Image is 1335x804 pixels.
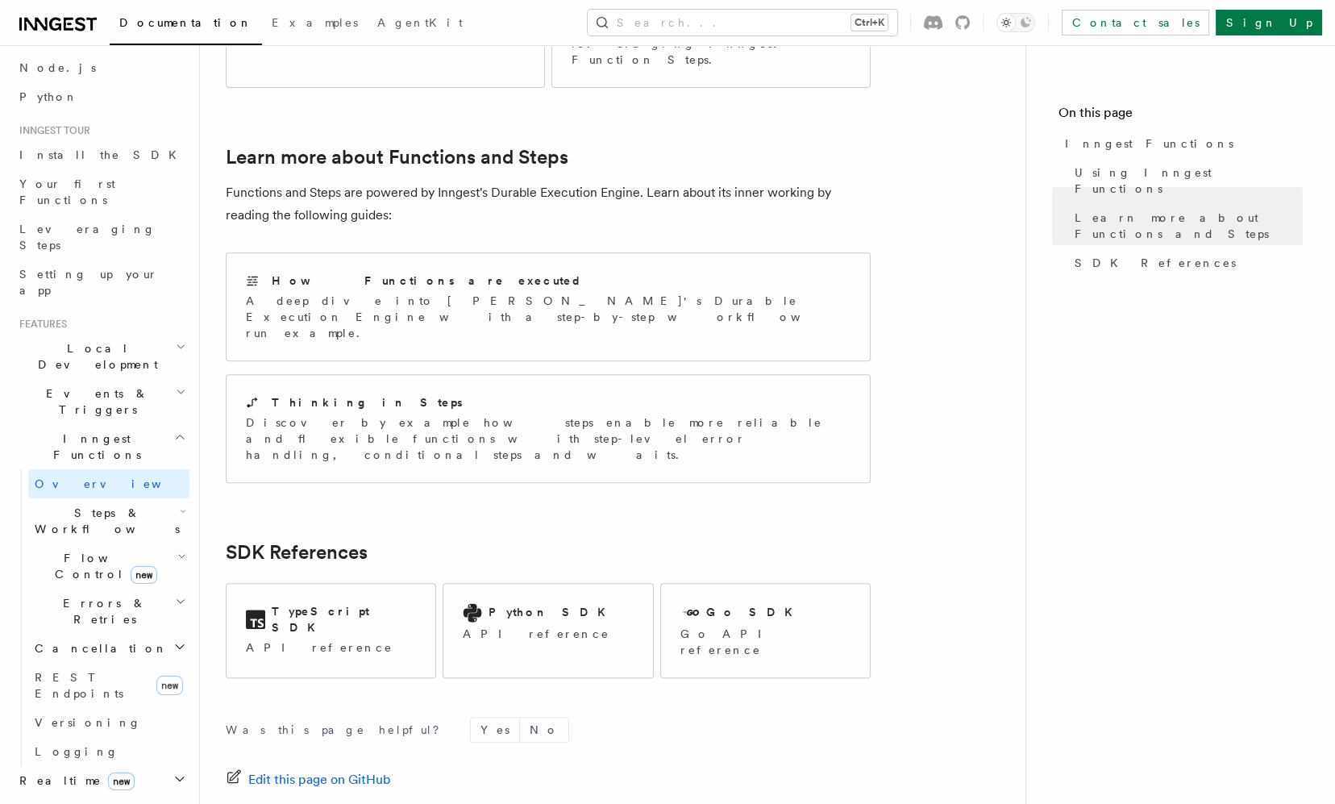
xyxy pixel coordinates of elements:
[13,424,189,469] button: Inngest Functions
[156,676,183,695] span: new
[28,550,177,582] span: Flow Control
[1075,210,1303,242] span: Learn more about Functions and Steps
[13,140,189,169] a: Install the SDK
[226,181,871,227] p: Functions and Steps are powered by Inngest's Durable Execution Engine. Learn about its inner work...
[489,604,615,620] h2: Python SDK
[1075,255,1236,271] span: SDK References
[13,469,189,766] div: Inngest Functions
[13,124,90,137] span: Inngest tour
[262,5,368,44] a: Examples
[13,318,67,331] span: Features
[35,745,119,758] span: Logging
[226,583,436,678] a: TypeScript SDKAPI reference
[28,469,189,498] a: Overview
[35,477,201,490] span: Overview
[996,13,1035,32] button: Toggle dark mode
[13,379,189,424] button: Events & Triggers
[28,589,189,634] button: Errors & Retries
[28,663,189,708] a: REST Endpointsnew
[248,769,391,791] span: Edit this page on GitHub
[246,639,416,656] p: API reference
[13,385,176,418] span: Events & Triggers
[1058,129,1303,158] a: Inngest Functions
[28,737,189,766] a: Logging
[28,544,189,589] button: Flow Controlnew
[28,595,175,627] span: Errors & Retries
[13,773,135,789] span: Realtime
[368,5,472,44] a: AgentKit
[588,10,897,35] button: Search...Ctrl+K
[1068,203,1303,248] a: Learn more about Functions and Steps
[226,769,391,791] a: Edit this page on GitHub
[28,498,189,544] button: Steps & Workflows
[660,583,871,678] a: Go SDKGo API reference
[19,223,156,252] span: Leveraging Steps
[13,431,174,463] span: Inngest Functions
[1058,103,1303,129] h4: On this page
[13,260,189,305] a: Setting up your app
[13,215,189,260] a: Leveraging Steps
[226,374,871,483] a: Thinking in StepsDiscover by example how steps enable more reliable and flexible functions with s...
[706,604,802,620] h2: Go SDK
[463,626,615,642] p: API reference
[377,16,463,29] span: AgentKit
[246,293,850,341] p: A deep dive into [PERSON_NAME]'s Durable Execution Engine with a step-by-step workflow run example.
[19,90,78,103] span: Python
[19,148,186,161] span: Install the SDK
[13,53,189,82] a: Node.js
[28,708,189,737] a: Versioning
[19,268,158,297] span: Setting up your app
[13,82,189,111] a: Python
[443,583,653,678] a: Python SDKAPI reference
[272,603,416,635] h2: TypeScript SDK
[272,394,463,410] h2: Thinking in Steps
[28,505,180,537] span: Steps & Workflows
[226,541,368,564] a: SDK References
[272,16,358,29] span: Examples
[110,5,262,45] a: Documentation
[226,722,451,738] p: Was this page helpful?
[1068,158,1303,203] a: Using Inngest Functions
[119,16,252,29] span: Documentation
[131,566,157,584] span: new
[35,716,141,729] span: Versioning
[28,640,168,656] span: Cancellation
[680,626,850,658] p: Go API reference
[13,334,189,379] button: Local Development
[1062,10,1209,35] a: Contact sales
[226,146,568,169] a: Learn more about Functions and Steps
[1065,135,1233,152] span: Inngest Functions
[13,766,189,795] button: Realtimenew
[272,273,583,289] h2: How Functions are executed
[520,718,568,742] button: No
[851,15,888,31] kbd: Ctrl+K
[1216,10,1322,35] a: Sign Up
[13,340,176,373] span: Local Development
[108,773,135,790] span: new
[1068,248,1303,277] a: SDK References
[28,634,189,663] button: Cancellation
[471,718,519,742] button: Yes
[35,671,123,700] span: REST Endpoints
[13,169,189,215] a: Your first Functions
[1075,165,1303,197] span: Using Inngest Functions
[19,61,96,74] span: Node.js
[19,177,115,206] span: Your first Functions
[226,252,871,361] a: How Functions are executedA deep dive into [PERSON_NAME]'s Durable Execution Engine with a step-b...
[246,414,850,463] p: Discover by example how steps enable more reliable and flexible functions with step-level error h...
